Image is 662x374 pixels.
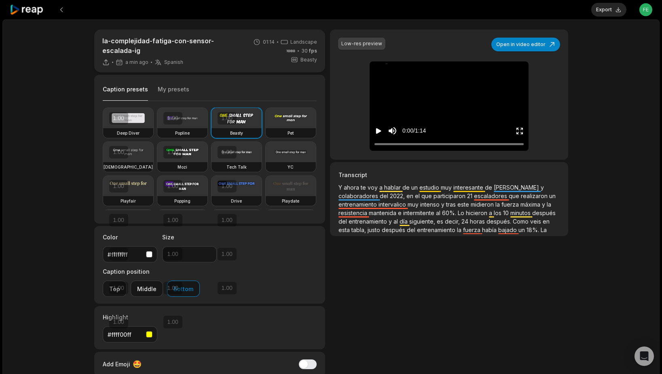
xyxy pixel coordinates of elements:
span: fuerza [463,226,482,233]
span: bajado [498,226,518,233]
h3: Playdate [282,198,299,204]
h3: Drive [231,198,242,204]
span: 2022, [390,192,406,199]
span: los [494,209,503,216]
span: entrenamiento [338,201,379,208]
span: del [380,192,390,199]
span: hablar [384,184,402,191]
label: Size [162,233,217,241]
span: en [543,218,550,225]
h3: Popping [174,198,190,204]
span: después [532,209,556,216]
span: entrenamiento [417,226,457,233]
span: escaladores [474,192,509,199]
span: siguiente, [409,218,437,225]
span: 60%. [442,209,458,216]
span: al [436,209,442,216]
button: Middle [131,281,163,297]
span: muy [441,184,453,191]
button: Play video [374,123,383,138]
span: 30 [301,47,317,55]
span: te [361,184,368,191]
span: y [542,201,547,208]
span: a [489,209,494,216]
h3: Playfair [121,198,136,204]
span: resistencia [338,209,369,216]
span: colaboradores [338,192,380,199]
span: Spanish [164,59,183,66]
span: y [441,201,446,208]
span: esta [338,226,351,233]
span: en [406,192,415,199]
button: Top [103,281,127,297]
span: Landscape [290,38,317,46]
span: Como [513,218,530,225]
button: Caption presets [103,85,148,101]
span: la [495,201,501,208]
span: Add Emoji [103,360,130,368]
button: Open in video editor [491,38,560,51]
span: midieron [471,201,495,208]
label: Caption position [103,267,200,276]
span: La [541,226,547,233]
span: después [382,226,407,233]
span: Y [338,184,344,191]
span: y [541,184,544,191]
span: e [398,209,403,216]
span: realizaron [521,192,549,199]
span: había [482,226,498,233]
button: #ffff00ff [103,326,157,342]
span: tabla, [351,226,368,233]
label: Highlight [103,313,157,321]
span: fuerza [501,201,520,208]
span: de [485,184,494,191]
span: 21 [467,192,474,199]
h3: Beasty [230,130,243,136]
p: la-complejidad-fatiga-con-sensor-escalada-ig [102,36,244,55]
button: Export [591,3,626,17]
span: minutos [510,209,532,216]
span: el [415,192,421,199]
h3: Transcript [338,171,559,179]
span: 10 [503,209,510,216]
span: 18%. [527,226,541,233]
div: #ffff00ff [108,330,143,339]
h3: Tech Talk [226,164,247,170]
span: que [421,192,434,199]
span: del [407,226,417,233]
span: del [338,218,349,225]
span: Lo [458,209,466,216]
div: Low-res preview [341,40,382,47]
span: 24 [461,218,470,225]
span: participaron [434,192,467,199]
span: interesante [453,184,485,191]
span: decir, [445,218,461,225]
h3: [DEMOGRAPHIC_DATA] [104,164,153,170]
h3: Deep Diver [117,130,140,136]
div: #ffffffff [108,250,143,259]
span: un [549,192,556,199]
span: después. [486,218,513,225]
span: justo [368,226,382,233]
span: intervalico [379,201,408,208]
span: máxima [520,201,542,208]
span: hicieron [466,209,489,216]
span: día [400,218,409,225]
span: que [509,192,521,199]
span: ahora [344,184,361,191]
span: la [547,201,551,208]
span: horas [470,218,486,225]
span: este [457,201,471,208]
button: #ffffffff [103,246,157,262]
span: de [402,184,411,191]
span: un [411,184,419,191]
span: entrenamiento [349,218,389,225]
h3: Popline [175,130,190,136]
div: 0:00 / 1:14 [402,127,426,135]
button: Enter Fullscreen [516,123,524,138]
span: voy [368,184,379,191]
span: intenso [420,201,441,208]
label: Color [103,233,157,241]
span: y [389,218,393,225]
span: veis [530,218,543,225]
